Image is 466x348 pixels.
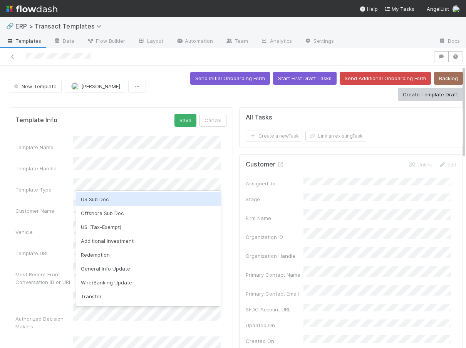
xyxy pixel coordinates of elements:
button: Cancel [199,114,226,127]
button: Start First Draft Tasks [273,72,337,85]
div: SFDC Account URL [246,306,303,313]
button: Send Initial Onboarding Form [190,72,270,85]
span: [PERSON_NAME] [81,83,120,89]
button: Create Template Draft [398,88,463,101]
div: Offshore Sub Doc [76,206,221,220]
h5: Template Info [15,116,57,124]
a: Settings [298,35,340,48]
a: My Tasks [384,5,414,13]
a: Analytics [255,35,298,48]
button: Backlog [434,72,463,85]
div: Help [359,5,378,13]
span: ERP > Transact Templates [15,22,106,30]
div: Template Name [15,143,73,151]
a: Data [47,35,80,48]
a: Flow Builder [80,35,131,48]
button: Send Additional Onboarding Form [340,72,431,85]
button: Link an existingTask [305,131,366,141]
span: My Tasks [384,6,414,12]
div: Organization ID [246,233,303,241]
div: Organization Handle [246,252,303,260]
div: Customer Name [15,207,73,215]
span: Flow Builder [87,37,125,45]
a: Docs [432,35,466,48]
a: Unlink [408,161,432,168]
div: Template URL [15,249,73,257]
div: Vehicle [15,228,73,236]
button: [PERSON_NAME] [65,80,125,93]
div: Most Recent Front Conversation ID or URL [15,271,73,286]
div: US Sub Doc [76,192,221,206]
div: Stage [246,195,303,203]
div: Template Handle [15,165,73,172]
div: Additional Investment [76,234,221,248]
span: Templates [6,37,41,45]
div: Wire/Banking Update [76,276,221,289]
div: Transfer [76,289,221,303]
span: 🔗 [6,23,14,29]
div: Primary Contact Email [246,290,303,298]
span: AngelList [427,6,449,12]
h5: All Tasks [246,114,272,121]
div: Firm Name [246,214,303,222]
img: avatar_ef15843f-6fde-4057-917e-3fb236f438ca.png [71,82,79,90]
a: Edit [438,161,456,168]
span: New Template [12,83,57,89]
img: avatar_ef15843f-6fde-4057-917e-3fb236f438ca.png [452,5,460,13]
div: Updated On [246,321,303,329]
button: Create a newTask [246,131,302,141]
div: Primary Contact Name [246,271,303,279]
h5: Customer [246,161,285,168]
div: Assigned To [246,180,303,187]
a: Automation [169,35,219,48]
div: General Info Update [76,262,221,276]
div: Template Type [15,186,73,193]
div: Authorized Decision Makers [15,315,73,330]
button: Save [174,114,196,127]
a: Team [219,35,254,48]
div: Redemption [76,248,221,262]
div: Confirm [76,303,221,317]
div: Created On [246,337,303,345]
a: Layout [132,35,170,48]
button: New Template [9,80,62,93]
img: logo-inverted-e16ddd16eac7371096b0.svg [6,2,57,15]
div: US (Tax-Exempt) [76,220,221,234]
